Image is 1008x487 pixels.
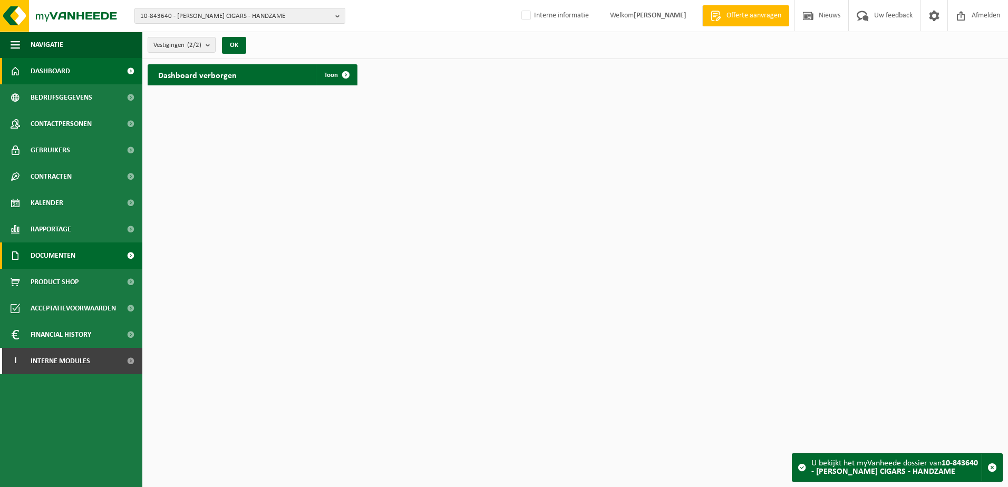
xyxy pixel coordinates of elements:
[31,295,116,322] span: Acceptatievoorwaarden
[31,242,75,269] span: Documenten
[811,454,982,481] div: U bekijkt het myVanheede dossier van
[31,58,70,84] span: Dashboard
[31,216,71,242] span: Rapportage
[31,163,72,190] span: Contracten
[31,32,63,58] span: Navigatie
[153,37,201,53] span: Vestigingen
[140,8,331,24] span: 10-843640 - [PERSON_NAME] CIGARS - HANDZAME
[519,8,589,24] label: Interne informatie
[724,11,784,21] span: Offerte aanvragen
[634,12,686,20] strong: [PERSON_NAME]
[31,84,92,111] span: Bedrijfsgegevens
[31,269,79,295] span: Product Shop
[324,72,338,79] span: Toon
[31,190,63,216] span: Kalender
[148,37,216,53] button: Vestigingen(2/2)
[187,42,201,48] count: (2/2)
[148,64,247,85] h2: Dashboard verborgen
[134,8,345,24] button: 10-843640 - [PERSON_NAME] CIGARS - HANDZAME
[31,111,92,137] span: Contactpersonen
[316,64,356,85] a: Toon
[811,459,978,476] strong: 10-843640 - [PERSON_NAME] CIGARS - HANDZAME
[31,137,70,163] span: Gebruikers
[11,348,20,374] span: I
[31,322,91,348] span: Financial History
[31,348,90,374] span: Interne modules
[702,5,789,26] a: Offerte aanvragen
[222,37,246,54] button: OK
